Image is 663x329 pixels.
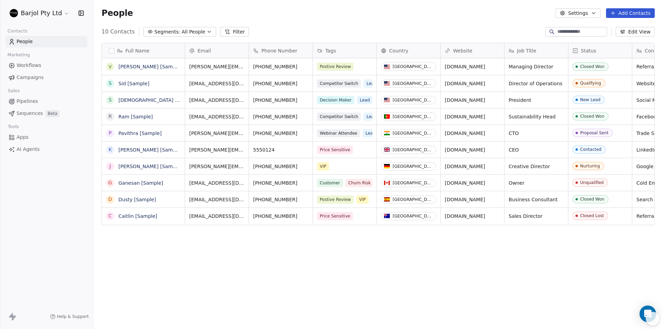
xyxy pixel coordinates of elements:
span: Webinar Attendee [317,129,360,137]
a: AI Agents [6,144,87,155]
span: Sales [5,86,23,96]
span: [EMAIL_ADDRESS][DOMAIN_NAME] [189,213,244,220]
div: Open Intercom Messenger [640,306,656,322]
span: [PHONE_NUMBER] [253,196,308,203]
span: [PHONE_NUMBER] [253,130,308,137]
div: [GEOGRAPHIC_DATA] [393,147,433,152]
span: 5550124 [253,146,308,153]
span: [PHONE_NUMBER] [253,213,308,220]
a: [DEMOGRAPHIC_DATA] [Sample] [118,97,197,103]
span: [PHONE_NUMBER] [253,97,308,104]
div: Job Title [505,43,568,58]
span: Postive Review [317,62,354,71]
a: [PERSON_NAME] [Sample] [118,147,182,153]
span: People [17,38,33,45]
div: Phone Number [249,43,313,58]
span: People [102,8,133,18]
div: grid [102,58,185,316]
span: [PERSON_NAME][EMAIL_ADDRESS][DOMAIN_NAME] [189,63,244,70]
span: Business Consultant [509,196,564,203]
a: [DOMAIN_NAME] [445,147,485,153]
span: President [509,97,564,104]
span: Customer [317,179,343,187]
a: Workflows [6,60,87,71]
span: Sales Director [509,213,564,220]
a: [DOMAIN_NAME] [445,197,485,202]
div: Website [441,43,504,58]
span: [EMAIL_ADDRESS][DOMAIN_NAME] [189,80,244,87]
div: Closed Won [580,114,604,119]
a: [PERSON_NAME] [Sample] [118,64,182,69]
span: CTO [509,130,564,137]
div: Country [377,43,440,58]
span: All People [182,28,205,36]
span: Segments: [154,28,180,36]
span: 10 Contacts [102,28,135,36]
img: barjol-logo-circle-300px.png [10,9,18,17]
div: Full Name [102,43,185,58]
button: Filter [220,27,249,37]
span: Lead [357,96,373,104]
span: VIP [317,162,329,171]
button: Settings [556,8,600,18]
span: Help & Support [57,314,89,319]
div: [GEOGRAPHIC_DATA] [393,164,433,169]
span: Sequences [17,110,43,117]
a: [DOMAIN_NAME] [445,213,485,219]
span: Country [389,47,409,54]
span: Workflows [17,62,41,69]
span: Tags [325,47,336,54]
a: [DOMAIN_NAME] [445,81,485,86]
span: Beta [46,110,59,117]
span: Lead [363,129,378,137]
span: Lead [364,79,379,88]
div: [GEOGRAPHIC_DATA] [393,197,433,202]
span: AI Agents [17,146,40,153]
span: Price Sensitive [317,212,353,220]
div: C [108,212,112,220]
span: [PHONE_NUMBER] [253,63,308,70]
a: Caitlin [Sample] [118,213,157,219]
span: Campaigns [17,74,44,81]
div: Unqualified [580,180,604,185]
a: [PERSON_NAME] [Sample] [118,164,182,169]
span: Creative Director [509,163,564,170]
span: Director of Operations [509,80,564,87]
span: Full Name [125,47,150,54]
span: [PHONE_NUMBER] [253,113,308,120]
button: Add Contacts [606,8,655,18]
span: [EMAIL_ADDRESS][DOMAIN_NAME] [189,113,244,120]
div: Nurturing [580,164,600,168]
div: P [109,129,112,137]
div: [GEOGRAPHIC_DATA] [393,81,433,86]
span: Decision Maker [317,96,354,104]
span: Phone Number [261,47,297,54]
div: New Lead [580,97,600,102]
a: Pavithra [Sample] [118,130,162,136]
div: Closed Won [580,64,604,69]
span: Apps [17,134,29,141]
a: People [6,36,87,47]
div: [GEOGRAPHIC_DATA] [393,214,433,219]
button: Edit View [616,27,655,37]
a: Campaigns [6,72,87,83]
a: Ganesan [Sample] [118,180,163,186]
div: Closed Won [580,197,604,202]
div: S [109,80,112,87]
div: [GEOGRAPHIC_DATA] [393,98,433,103]
a: [DOMAIN_NAME] [445,130,485,136]
div: K [108,146,112,153]
div: J [109,163,111,170]
a: Help & Support [50,314,89,319]
span: Status [581,47,596,54]
div: [GEOGRAPHIC_DATA] [393,64,433,69]
div: [GEOGRAPHIC_DATA] [393,114,433,119]
span: Sustainability Head [509,113,564,120]
span: Price Sensitive [317,146,353,154]
span: Postive Review [317,195,354,204]
span: Competitor Switch [317,113,361,121]
span: Managing Director [509,63,564,70]
span: Owner [509,180,564,186]
div: S [109,96,112,104]
a: Dusty [Sample] [118,197,156,202]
